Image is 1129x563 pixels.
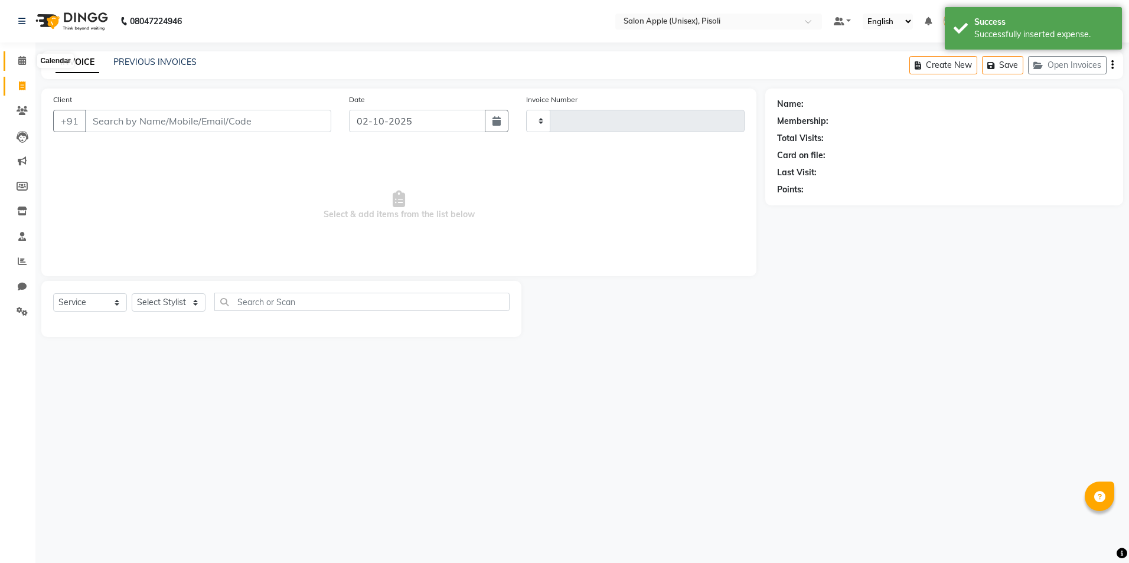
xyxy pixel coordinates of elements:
[113,57,197,67] a: PREVIOUS INVOICES
[1028,56,1107,74] button: Open Invoices
[777,132,824,145] div: Total Visits:
[349,94,365,105] label: Date
[982,56,1023,74] button: Save
[974,28,1113,41] div: Successfully inserted expense.
[944,11,964,31] img: Mrs. Poonam Bansal (salon manager)
[53,94,72,105] label: Client
[777,166,817,179] div: Last Visit:
[53,146,745,264] span: Select & add items from the list below
[777,98,804,110] div: Name:
[777,149,825,162] div: Card on file:
[214,293,510,311] input: Search or Scan
[974,16,1113,28] div: Success
[909,56,977,74] button: Create New
[85,110,331,132] input: Search by Name/Mobile/Email/Code
[130,5,182,38] b: 08047224946
[777,184,804,196] div: Points:
[53,110,86,132] button: +91
[37,54,73,68] div: Calendar
[777,115,828,127] div: Membership:
[30,5,111,38] img: logo
[526,94,577,105] label: Invoice Number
